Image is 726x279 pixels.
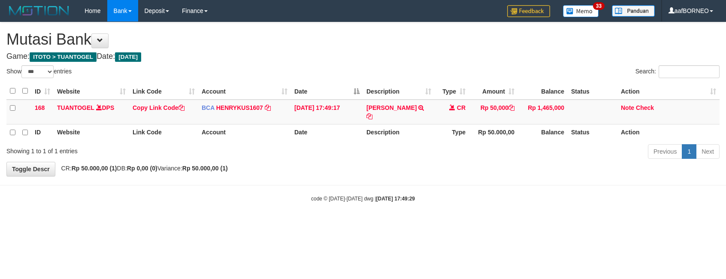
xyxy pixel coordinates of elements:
label: Show entries [6,65,72,78]
span: CR: DB: Variance: [57,165,228,172]
input: Search: [659,65,720,78]
a: TUANTOGEL [57,104,94,111]
a: Copy Rp 50,000 to clipboard [508,104,514,111]
th: Description: activate to sort column ascending [363,83,435,100]
span: CR [457,104,466,111]
th: Balance [518,83,568,100]
h4: Game: Date: [6,52,720,61]
img: Feedback.jpg [507,5,550,17]
label: Search: [635,65,720,78]
strong: [DATE] 17:49:29 [376,196,415,202]
th: Type [435,124,469,141]
span: [DATE] [115,52,141,62]
th: Status [568,124,617,141]
a: 1 [682,144,696,159]
th: Balance [518,124,568,141]
strong: Rp 0,00 (0) [127,165,157,172]
th: Date: activate to sort column descending [291,83,363,100]
a: Copy ARETYA ALI P to clipboard [366,113,372,120]
td: [DATE] 17:49:17 [291,100,363,124]
img: panduan.png [612,5,655,17]
span: ITOTO > TUANTOGEL [30,52,97,62]
span: BCA [202,104,215,111]
img: Button%20Memo.svg [563,5,599,17]
a: Check [636,104,654,111]
span: 168 [35,104,45,111]
a: Previous [648,144,682,159]
a: Toggle Descr [6,162,55,176]
a: Copy Link Code [133,104,185,111]
span: 33 [593,2,605,10]
th: Account [198,124,291,141]
th: ID: activate to sort column ascending [31,83,54,100]
h1: Mutasi Bank [6,31,720,48]
div: Showing 1 to 1 of 1 entries [6,143,296,155]
th: Rp 50.000,00 [469,124,518,141]
select: Showentries [21,65,54,78]
a: Next [696,144,720,159]
th: Link Code [129,124,198,141]
th: Status [568,83,617,100]
th: ID [31,124,54,141]
td: Rp 1,465,000 [518,100,568,124]
strong: Rp 50.000,00 (1) [182,165,228,172]
td: DPS [54,100,129,124]
a: [PERSON_NAME] [366,104,417,111]
th: Website: activate to sort column ascending [54,83,129,100]
th: Amount: activate to sort column ascending [469,83,518,100]
a: Copy HENRYKUS1607 to clipboard [265,104,271,111]
img: MOTION_logo.png [6,4,72,17]
td: Rp 50,000 [469,100,518,124]
th: Website [54,124,129,141]
small: code © [DATE]-[DATE] dwg | [311,196,415,202]
th: Action [617,124,720,141]
th: Link Code: activate to sort column ascending [129,83,198,100]
a: HENRYKUS1607 [216,104,263,111]
a: Note [621,104,634,111]
th: Date [291,124,363,141]
th: Action: activate to sort column ascending [617,83,720,100]
th: Account: activate to sort column ascending [198,83,291,100]
strong: Rp 50.000,00 (1) [72,165,117,172]
th: Type: activate to sort column ascending [435,83,469,100]
th: Description [363,124,435,141]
